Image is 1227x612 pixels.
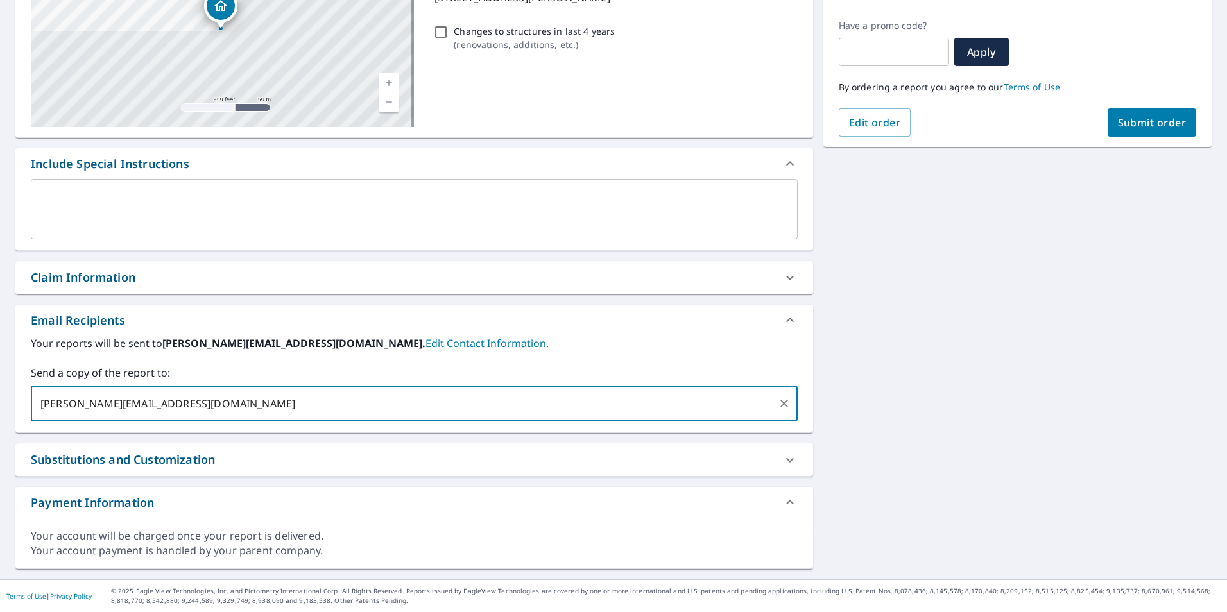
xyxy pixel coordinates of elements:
div: Email Recipients [31,312,125,329]
div: Include Special Instructions [15,148,813,179]
a: Privacy Policy [50,591,92,600]
button: Clear [775,395,793,412]
p: | [6,592,92,600]
label: Your reports will be sent to [31,336,798,351]
span: Submit order [1118,115,1187,130]
div: Your account will be charged once your report is delivered. [31,529,798,543]
button: Submit order [1108,108,1197,137]
a: Current Level 17, Zoom Out [379,92,399,112]
p: Changes to structures in last 4 years [454,24,615,38]
label: Send a copy of the report to: [31,365,798,380]
p: ( renovations, additions, etc. ) [454,38,615,51]
div: Claim Information [31,269,135,286]
div: Payment Information [31,494,154,511]
a: Terms of Use [6,591,46,600]
div: Claim Information [15,261,813,294]
span: Apply [965,45,999,59]
a: Current Level 17, Zoom In [379,73,399,92]
span: Edit order [849,115,901,130]
button: Apply [954,38,1009,66]
p: By ordering a report you agree to our [839,81,1196,93]
div: Include Special Instructions [31,155,189,173]
div: Substitutions and Customization [15,443,813,476]
button: Edit order [839,108,911,137]
div: Your account payment is handled by your parent company. [31,543,798,558]
div: Email Recipients [15,305,813,336]
b: [PERSON_NAME][EMAIL_ADDRESS][DOMAIN_NAME]. [162,336,425,350]
p: © 2025 Eagle View Technologies, Inc. and Pictometry International Corp. All Rights Reserved. Repo... [111,586,1221,606]
label: Have a promo code? [839,20,949,31]
div: Payment Information [15,487,813,518]
a: EditContactInfo [425,336,549,350]
div: Substitutions and Customization [31,451,215,468]
a: Terms of Use [1004,81,1061,93]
